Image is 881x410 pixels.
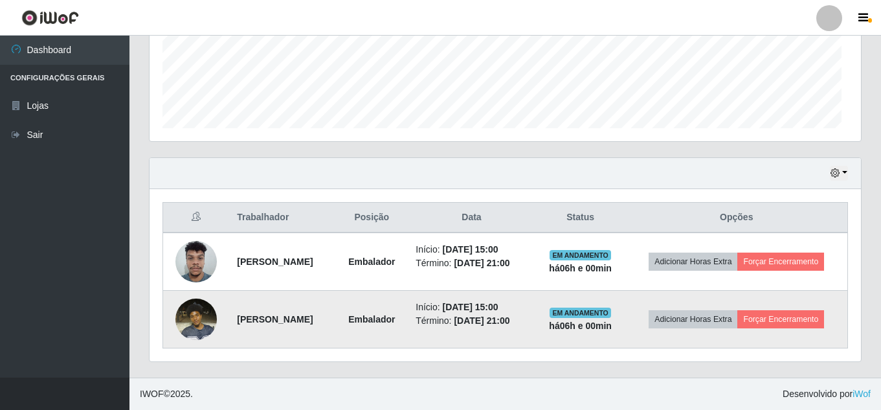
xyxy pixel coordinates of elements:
th: Trabalhador [229,203,335,233]
time: [DATE] 21:00 [454,258,509,268]
th: Data [408,203,535,233]
button: Forçar Encerramento [737,253,824,271]
strong: [PERSON_NAME] [237,314,313,325]
li: Início: [416,301,527,314]
li: Início: [416,243,527,256]
strong: Embalador [348,256,395,267]
li: Término: [416,314,527,328]
span: IWOF [140,389,164,399]
span: © 2025 . [140,387,193,401]
button: Adicionar Horas Extra [649,310,737,328]
span: EM ANDAMENTO [550,250,611,260]
span: Desenvolvido por [783,387,871,401]
span: EM ANDAMENTO [550,308,611,318]
strong: há 06 h e 00 min [549,321,612,331]
button: Forçar Encerramento [737,310,824,328]
a: iWof [853,389,871,399]
li: Término: [416,256,527,270]
strong: [PERSON_NAME] [237,256,313,267]
th: Status [535,203,626,233]
img: 1754349368188.jpeg [175,291,217,347]
time: [DATE] 15:00 [443,244,498,255]
th: Posição [335,203,408,233]
strong: há 06 h e 00 min [549,263,612,273]
strong: Embalador [348,314,395,325]
time: [DATE] 21:00 [454,315,509,326]
img: CoreUI Logo [21,10,79,26]
th: Opções [626,203,848,233]
time: [DATE] 15:00 [443,302,498,312]
button: Adicionar Horas Extra [649,253,737,271]
img: 1751861377201.jpeg [175,234,217,289]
